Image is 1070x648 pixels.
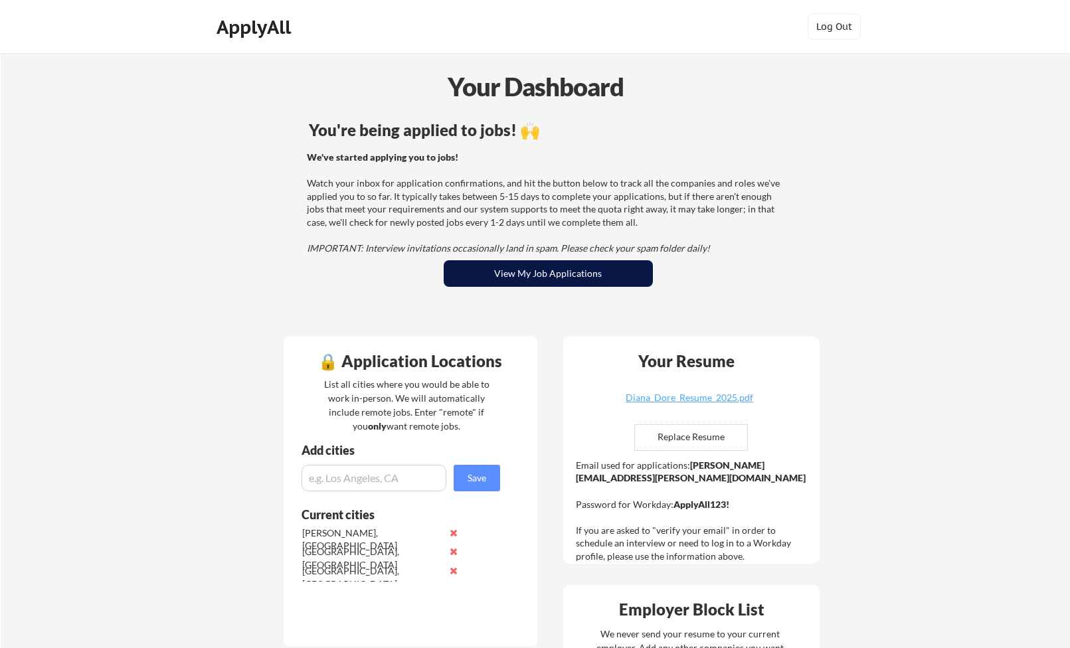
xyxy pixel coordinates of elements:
div: List all cities where you would be able to work in-person. We will automatically include remote j... [315,377,498,433]
button: View My Job Applications [444,260,653,287]
strong: [PERSON_NAME][EMAIL_ADDRESS][PERSON_NAME][DOMAIN_NAME] [576,459,806,484]
div: [GEOGRAPHIC_DATA], [GEOGRAPHIC_DATA] [302,545,442,571]
em: IMPORTANT: Interview invitations occasionally land in spam. Please check your spam folder daily! [307,242,710,254]
div: Watch your inbox for application confirmations, and hit the button below to track all the compani... [307,151,786,255]
strong: only [368,420,387,432]
div: [PERSON_NAME], [GEOGRAPHIC_DATA] [302,526,442,552]
div: Employer Block List [569,602,816,617]
div: 🔒 Application Locations [287,353,534,369]
button: Save [454,465,500,491]
div: Your Resume [621,353,753,369]
div: You're being applied to jobs! 🙌 [309,122,788,138]
div: [GEOGRAPHIC_DATA], [GEOGRAPHIC_DATA] [302,564,442,590]
div: Add cities [302,444,503,456]
div: Diana_Dore_Resume_2025.pdf [610,393,768,402]
div: Current cities [302,509,486,521]
strong: ApplyAll123! [673,499,729,510]
strong: We've started applying you to jobs! [307,151,458,163]
div: ApplyAll [217,16,295,39]
a: Diana_Dore_Resume_2025.pdf [610,393,768,414]
div: Your Dashboard [1,68,1070,106]
button: Log Out [808,13,861,40]
input: e.g. Los Angeles, CA [302,465,446,491]
div: Email used for applications: Password for Workday: If you are asked to "verify your email" in ord... [576,459,810,563]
